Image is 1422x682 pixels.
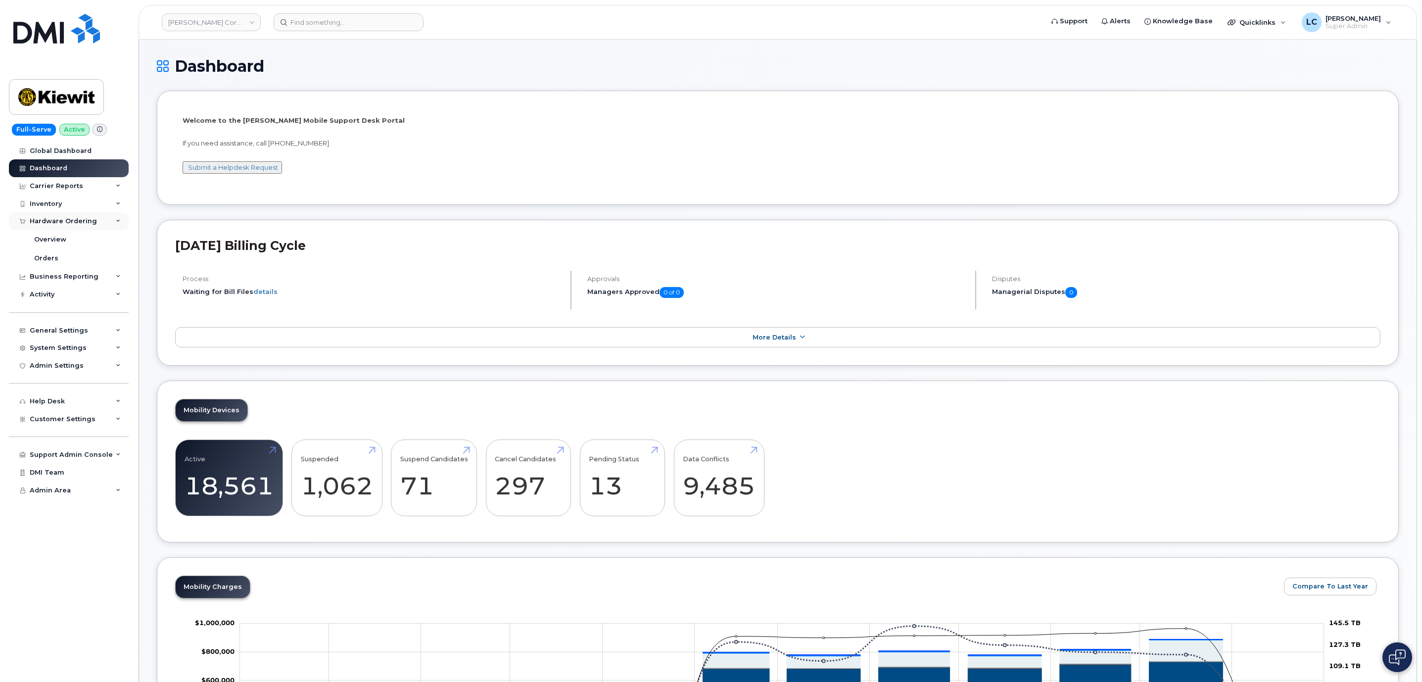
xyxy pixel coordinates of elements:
button: Submit a Helpdesk Request [183,161,282,174]
g: $0 [195,619,235,627]
tspan: $800,000 [201,647,235,655]
a: Active 18,561 [185,445,274,511]
span: 0 of 0 [660,287,684,298]
a: details [253,288,278,295]
h4: Disputes [992,275,1380,283]
p: Welcome to the [PERSON_NAME] Mobile Support Desk Portal [183,116,1373,125]
h4: Process [183,275,562,283]
h2: [DATE] Billing Cycle [175,238,1380,253]
a: Suspend Candidates 71 [400,445,468,511]
a: Pending Status 13 [589,445,656,511]
img: Open chat [1389,649,1406,665]
a: Suspended 1,062 [301,445,373,511]
li: Waiting for Bill Files [183,287,562,296]
p: If you need assistance, call [PHONE_NUMBER] [183,139,1373,148]
span: More Details [753,334,796,341]
a: Mobility Devices [176,399,247,421]
h1: Dashboard [157,57,1399,75]
a: Cancel Candidates 297 [495,445,562,511]
span: 0 [1065,287,1077,298]
a: Submit a Helpdesk Request [188,163,278,171]
g: $0 [201,647,235,655]
h5: Managers Approved [587,287,967,298]
tspan: 127.3 TB [1329,640,1361,648]
tspan: 109.1 TB [1329,662,1361,670]
a: Data Conflicts 9,485 [683,445,755,511]
a: Mobility Charges [176,576,250,598]
button: Compare To Last Year [1284,578,1376,595]
h5: Managerial Disputes [992,287,1380,298]
h4: Approvals [587,275,967,283]
span: Compare To Last Year [1292,582,1368,591]
tspan: 145.5 TB [1329,619,1361,627]
tspan: $1,000,000 [195,619,235,627]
